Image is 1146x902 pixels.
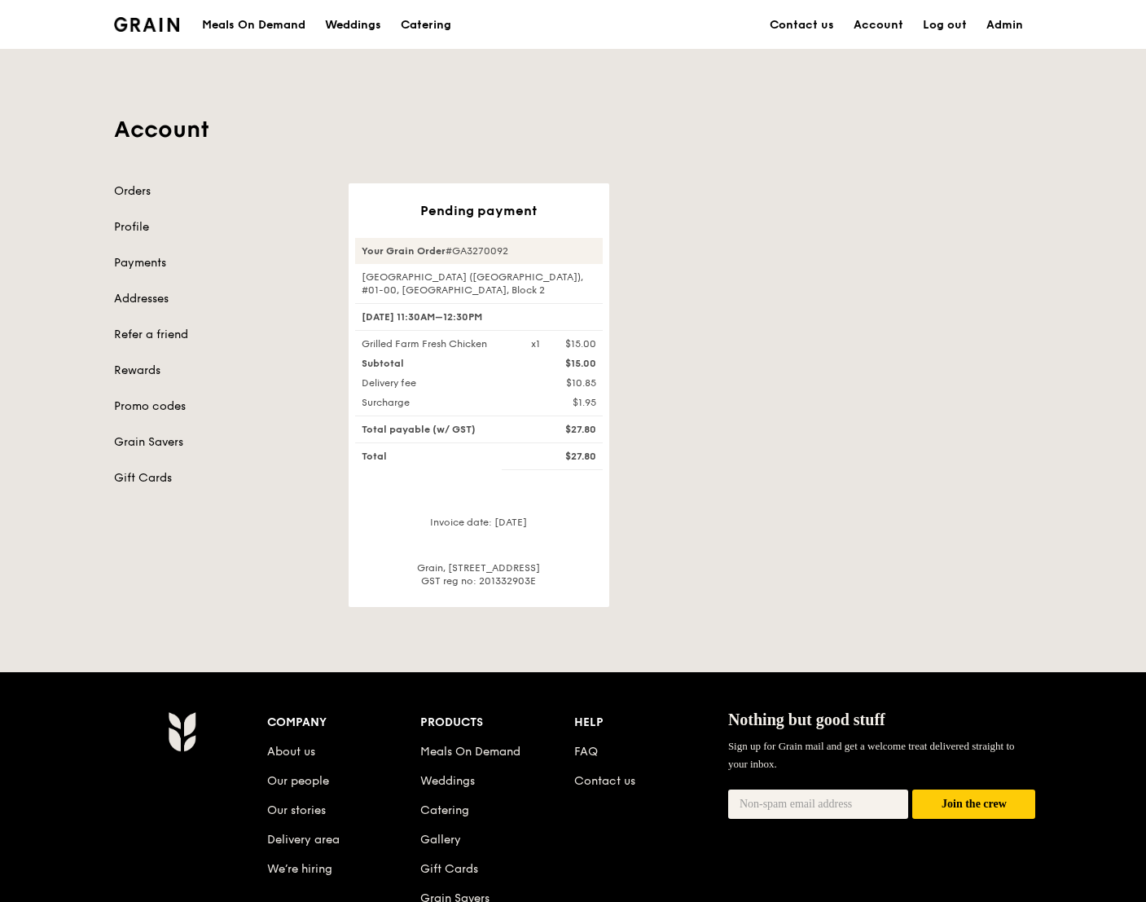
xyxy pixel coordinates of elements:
a: Addresses [114,291,329,307]
div: $15.00 [521,357,606,370]
a: Log out [913,1,977,50]
a: Gallery [420,833,461,847]
a: Contact us [760,1,844,50]
h1: Account [114,115,1033,144]
a: Catering [391,1,461,50]
a: Refer a friend [114,327,329,343]
div: Subtotal [352,357,521,370]
button: Join the crew [912,790,1035,820]
a: Delivery area [267,833,340,847]
a: Contact us [574,774,635,788]
a: Grain Savers [114,434,329,451]
div: Grilled Farm Fresh Chicken [352,337,521,350]
img: Grain [168,711,196,752]
a: We’re hiring [267,862,332,876]
div: [DATE] 11:30AM–12:30PM [355,303,603,331]
div: $1.95 [521,396,606,409]
a: Meals On Demand [420,745,520,759]
div: Total [352,450,521,463]
a: Our people [267,774,329,788]
a: Account [844,1,913,50]
span: Total payable (w/ GST) [362,424,476,435]
div: Meals On Demand [202,1,305,50]
div: Invoice date: [DATE] [355,516,603,542]
div: Weddings [325,1,381,50]
a: Payments [114,255,329,271]
input: Non-spam email address [728,790,909,819]
a: Profile [114,219,329,235]
a: Our stories [267,803,326,817]
img: Grain [114,17,180,32]
div: Delivery fee [352,376,521,389]
div: Grain, [STREET_ADDRESS] GST reg no: 201332903E [355,561,603,587]
span: Sign up for Grain mail and get a welcome treat delivered straight to your inbox. [728,740,1015,770]
a: Weddings [420,774,475,788]
div: Help [574,711,728,734]
div: x1 [531,337,540,350]
a: Gift Cards [420,862,478,876]
a: Admin [977,1,1033,50]
div: $27.80 [521,423,606,436]
span: Nothing but good stuff [728,711,885,728]
a: Rewards [114,363,329,379]
div: Pending payment [355,203,603,218]
a: Orders [114,183,329,200]
a: Gift Cards [114,470,329,486]
a: FAQ [574,745,598,759]
a: Promo codes [114,398,329,415]
div: $10.85 [521,376,606,389]
div: #GA3270092 [355,238,603,264]
div: $15.00 [565,337,596,350]
a: About us [267,745,315,759]
div: [GEOGRAPHIC_DATA] ([GEOGRAPHIC_DATA]), #01-00, [GEOGRAPHIC_DATA], Block 2 [355,271,603,297]
strong: Your Grain Order [362,245,446,257]
a: Weddings [315,1,391,50]
div: Surcharge [352,396,521,409]
div: Company [267,711,421,734]
div: $27.80 [521,450,606,463]
a: Catering [420,803,469,817]
div: Catering [401,1,451,50]
div: Products [420,711,574,734]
